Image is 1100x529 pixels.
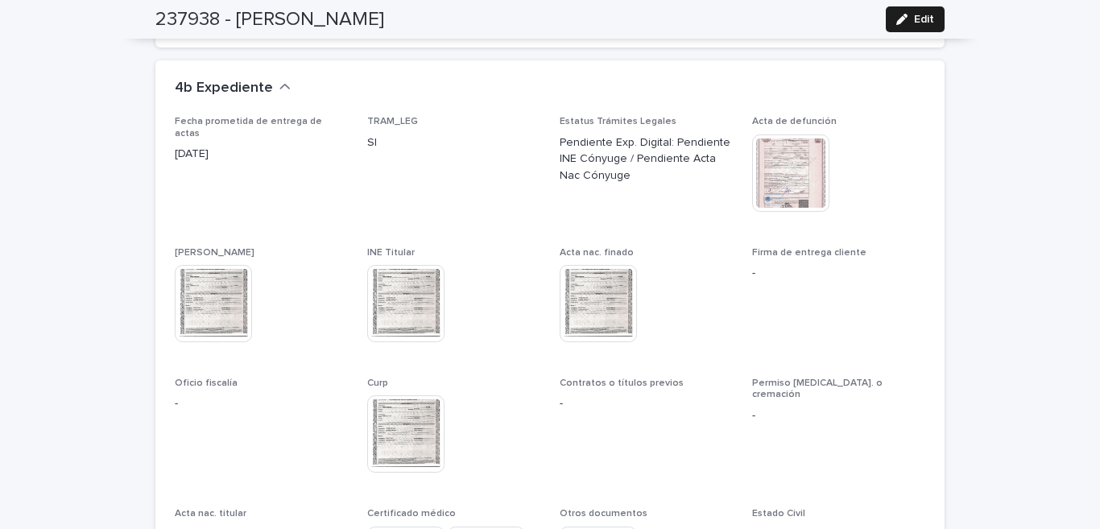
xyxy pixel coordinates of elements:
[367,509,456,519] span: Certificado médico
[914,14,934,25] span: Edit
[155,8,384,31] h2: 237938 - [PERSON_NAME]
[560,248,634,258] span: Acta nac. finado
[752,407,925,424] p: -
[175,146,348,163] p: [DATE]
[367,248,415,258] span: INE Titular
[752,248,866,258] span: Firma de entrega cliente
[886,6,945,32] button: Edit
[752,117,837,126] span: Acta de defunción
[175,509,246,519] span: Acta nac. titular
[560,117,676,126] span: Estatus Trámites Legales
[752,509,805,519] span: Estado Civil
[367,378,388,388] span: Curp
[175,80,291,97] button: 4b Expediente
[175,248,254,258] span: [PERSON_NAME]
[175,378,238,388] span: Oficio fiscalía
[175,117,322,138] span: Fecha prometida de entrega de actas
[175,395,348,412] p: -
[752,265,925,282] p: -
[560,395,733,412] p: -
[560,134,733,184] p: Pendiente Exp. Digital: Pendiente INE Cónyuge / Pendiente Acta Nac Cónyuge
[367,117,418,126] span: TRAM_LEG
[560,509,647,519] span: Otros documentos
[752,378,883,399] span: Permiso [MEDICAL_DATA]. o cremación
[560,378,684,388] span: Contratos o títulos previos
[175,80,273,97] h2: 4b Expediente
[367,134,540,151] p: SI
